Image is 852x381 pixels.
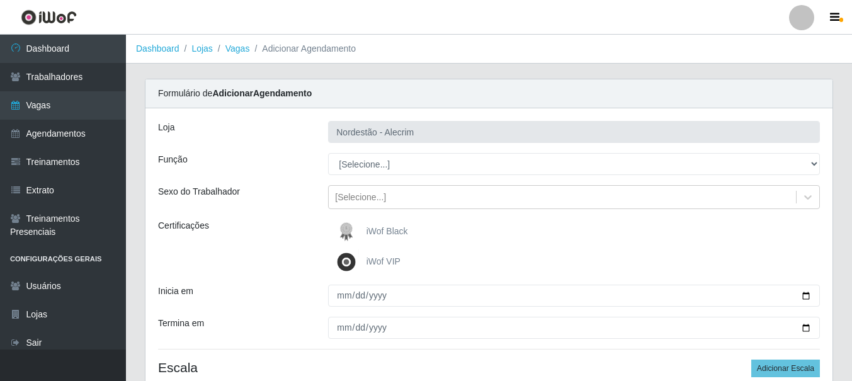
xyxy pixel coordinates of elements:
img: CoreUI Logo [21,9,77,25]
h4: Escala [158,360,820,375]
input: 00/00/0000 [328,285,820,307]
label: Certificações [158,219,209,232]
label: Sexo do Trabalhador [158,185,240,198]
button: Adicionar Escala [751,360,820,377]
label: Inicia em [158,285,193,298]
img: iWof VIP [334,249,364,275]
li: Adicionar Agendamento [249,42,356,55]
label: Loja [158,121,174,134]
nav: breadcrumb [126,35,852,64]
div: Formulário de [145,79,832,108]
span: iWof VIP [366,256,400,266]
strong: Adicionar Agendamento [212,88,312,98]
img: iWof Black [334,219,364,244]
label: Termina em [158,317,204,330]
a: Lojas [191,43,212,54]
a: Dashboard [136,43,179,54]
div: [Selecione...] [335,191,386,204]
label: Função [158,153,188,166]
span: iWof Black [366,226,408,236]
a: Vagas [225,43,250,54]
input: 00/00/0000 [328,317,820,339]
